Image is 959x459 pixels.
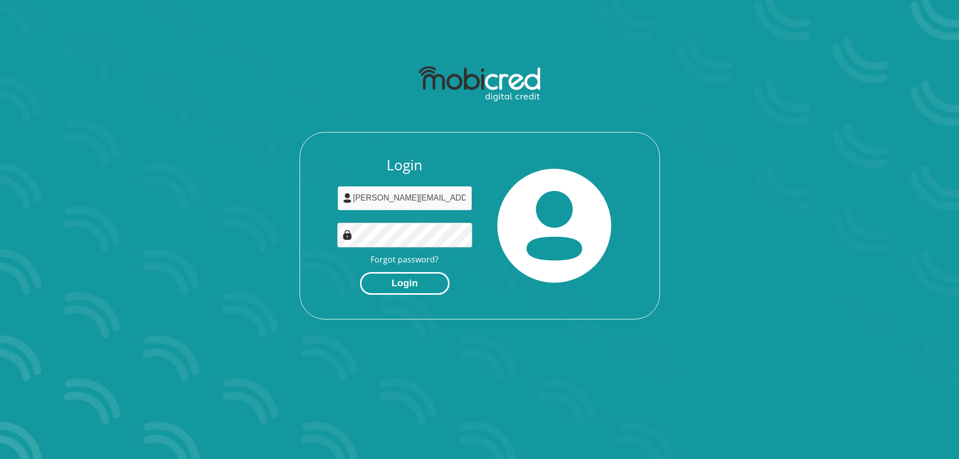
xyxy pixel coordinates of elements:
input: Username [337,186,472,211]
button: Login [360,272,450,295]
h3: Login [337,157,472,174]
img: Image [342,230,352,240]
img: user-icon image [342,193,352,203]
a: Forgot password? [371,254,438,265]
img: mobicred logo [419,67,540,102]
